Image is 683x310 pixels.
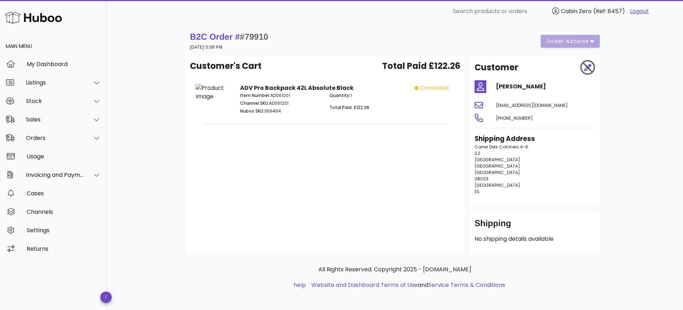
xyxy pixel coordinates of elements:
[240,100,269,106] span: Channel SKU:
[311,281,418,289] a: Website and Dashboard Terms of Use
[475,218,594,235] div: Shipping
[475,176,488,182] span: 08003
[190,60,261,72] span: Customer's Cart
[27,245,101,252] div: Returns
[26,172,84,178] div: Invoicing and Payments
[593,7,625,15] span: (Ref: 8457)
[27,190,101,197] div: Cases
[475,163,520,169] span: [GEOGRAPHIC_DATA]
[190,32,268,42] strong: B2C Order #
[329,92,410,99] p: 1
[428,281,505,289] a: Service Terms & Conditions
[240,92,270,98] span: Item Number:
[240,92,321,99] p: AD061201
[191,265,598,274] p: All Rights Reserved. Copyright 2025 - [DOMAIN_NAME]
[329,92,350,98] span: Quantity:
[5,10,62,25] img: Huboo Logo
[561,7,592,15] span: Cabin Zero
[496,82,594,91] h4: [PERSON_NAME]
[382,60,460,72] span: Total Paid £122.26
[293,281,306,289] a: help
[196,84,232,101] img: Product Image
[475,235,594,243] p: No shipping details available
[475,144,528,150] span: Carrer Dels Cotoners 4-6
[26,98,84,104] div: Stock
[475,150,480,156] span: 2,2
[27,227,101,234] div: Settings
[190,45,222,50] small: [DATE] 5:09 PM
[496,102,568,108] span: [EMAIL_ADDRESS][DOMAIN_NAME]
[27,61,101,67] div: My Dashboard
[240,108,264,114] span: Huboo SKU:
[475,182,520,188] span: [GEOGRAPHIC_DATA]
[240,100,321,107] p: AD061201
[27,208,101,215] div: Channels
[26,116,84,123] div: Sales
[420,84,449,92] span: cancelled
[496,115,533,121] span: [PHONE_NUMBER]
[240,32,268,42] span: #79910
[26,135,84,141] div: Orders
[240,108,321,114] p: 369464
[475,134,594,144] h3: Shipping Address
[630,7,649,16] a: Logout
[27,153,101,160] div: Usage
[475,61,518,74] h2: Customer
[329,104,369,110] span: Total Paid: £122.26
[475,169,520,175] span: [GEOGRAPHIC_DATA]
[240,84,354,92] strong: ADV Pro Backpack 42L Absolute Black
[26,79,84,86] div: Listings
[475,189,480,195] span: ES
[475,157,520,163] span: [GEOGRAPHIC_DATA]
[309,281,505,289] li: and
